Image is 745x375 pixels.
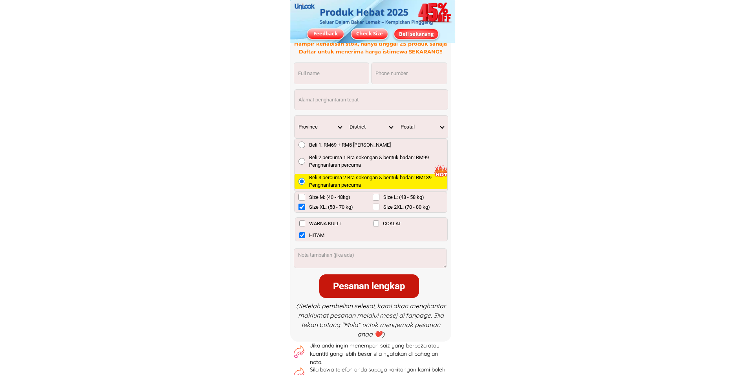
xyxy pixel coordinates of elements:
[351,30,388,38] div: Check Size
[309,232,324,239] span: HITAM
[346,116,397,138] select: Select district
[299,221,305,226] input: WARNA KULIT
[293,301,448,339] p: (Setelah pembelian selesai, kami akan menghantar maklumat pesanan melalui mesej di fanpage. Sila ...
[310,342,446,366] p: Jika anda ingin menempah saiz yang berbeza atau kuantiti yang lebih besar sila nyatakan di bahagi...
[299,232,305,238] input: HITAM
[383,203,430,211] span: Size 2XL: (70 - 80 kg)
[309,220,342,228] span: WARNA KULIT
[309,203,353,211] span: Size XL: (58 - 70 kg)
[295,116,346,138] select: Select province
[372,63,447,84] input: Input phone_number
[394,30,439,38] div: Beli sekarang
[298,178,305,185] input: Beli 3 percuma 2 Bra sokongan & bentuk badan: RM139 Penghantaran percuma
[290,40,451,55] h3: Hampir kehabisan stok, hanya tinggal 25 produk sahaja Daftar untuk menerima harga istimewa SEKARA...
[373,194,379,200] input: Size L: (48 - 58 kg)
[319,279,419,293] div: Pesanan lengkap
[298,142,305,148] input: Beli 1: RM69 + RM5 [PERSON_NAME]
[309,174,447,189] span: Beli 3 percuma 2 Bra sokongan & bentuk badan: RM139 Penghantaran percuma
[308,30,344,38] div: Feedback
[383,193,424,201] span: Size L: (48 - 58 kg)
[383,220,401,228] span: COKLAT
[309,193,350,201] span: Size M: (40 - 48kg)
[298,158,305,165] input: Beli 2 percuma 1 Bra sokongan & bentuk badan: RM99 Penghantaran percuma
[397,116,448,138] select: Select postal code
[295,90,448,110] input: Input address
[309,154,447,169] span: Beli 2 percuma 1 Bra sokongan & bentuk badan: RM99 Penghantaran percuma
[373,204,379,210] input: Size 2XL: (70 - 80 kg)
[309,141,391,149] span: Beli 1: RM69 + RM5 [PERSON_NAME]
[298,204,305,210] input: Size XL: (58 - 70 kg)
[373,221,379,226] input: COKLAT
[294,63,369,84] input: Input full_name
[298,194,305,200] input: Size M: (40 - 48kg)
